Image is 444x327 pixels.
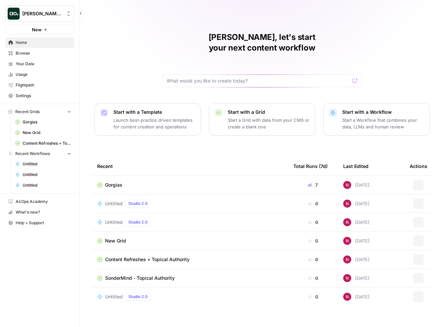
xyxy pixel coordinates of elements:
[342,109,424,115] p: Start with a Workflow
[12,169,74,180] a: Untitled
[97,293,283,301] a: UntitledStudio 2.0
[5,196,74,207] a: AirOps Academy
[105,219,123,226] span: Untitled
[5,48,74,59] a: Browse
[293,182,333,188] div: 7
[293,200,333,207] div: 0
[5,207,74,218] button: What's new?
[23,161,71,167] span: Untitled
[105,200,123,207] span: Untitled
[343,274,351,282] img: 809rsgs8fojgkhnibtwc28oh1nli
[5,80,74,90] a: Flightpath
[105,293,123,300] span: Untitled
[343,200,370,208] div: [DATE]
[16,220,71,226] span: Help + Support
[16,82,71,88] span: Flightpath
[5,25,74,35] button: New
[97,256,283,263] a: Content Refreshes + Topical Authority
[343,255,351,263] img: 809rsgs8fojgkhnibtwc28oh1nli
[16,40,71,46] span: Home
[97,218,283,226] a: UntitledStudio 2.0
[97,157,283,175] div: Recent
[105,182,122,188] span: Gorgias
[343,293,351,301] img: 809rsgs8fojgkhnibtwc28oh1nli
[5,37,74,48] a: Home
[23,119,71,125] span: Gorgias
[293,275,333,281] div: 0
[5,59,74,69] a: Your Data
[343,255,370,263] div: [DATE]
[342,117,424,130] p: Start a Workflow that combines your data, LLMs and human review
[105,275,175,281] span: SonderMind - Topical Authority
[5,5,74,22] button: Workspace: Nick's Workspace
[97,200,283,208] a: UntitledStudio 2.0
[410,157,427,175] div: Actions
[8,8,20,20] img: Nick's Workspace Logo
[5,90,74,101] a: Settings
[343,200,351,208] img: 809rsgs8fojgkhnibtwc28oh1nli
[5,149,74,159] button: Recent Workflows
[12,127,74,138] a: New Grid
[228,109,310,115] p: Start with a Grid
[343,181,351,189] img: 809rsgs8fojgkhnibtwc28oh1nli
[343,237,370,245] div: [DATE]
[12,117,74,127] a: Gorgias
[343,293,370,301] div: [DATE]
[16,93,71,99] span: Settings
[5,107,74,117] button: Recent Grids
[228,117,310,130] p: Start a Grid with data from your CMS or create a blank one
[97,275,283,281] a: SonderMind - Topical Authority
[6,207,74,217] div: What's new?
[97,182,283,188] a: Gorgias
[293,157,328,175] div: Total Runs (7d)
[293,219,333,226] div: 0
[22,10,63,17] span: [PERSON_NAME]'s Workspace
[23,130,71,136] span: New Grid
[128,219,148,225] span: Studio 2.0
[15,109,40,115] span: Recent Grids
[128,294,148,300] span: Studio 2.0
[343,218,370,226] div: [DATE]
[113,109,195,115] p: Start with a Template
[343,237,351,245] img: 809rsgs8fojgkhnibtwc28oh1nli
[343,157,369,175] div: Last Edited
[293,293,333,300] div: 0
[293,238,333,244] div: 0
[12,180,74,191] a: Untitled
[343,274,370,282] div: [DATE]
[5,69,74,80] a: Usage
[105,238,126,244] span: New Grid
[293,256,333,263] div: 0
[16,72,71,78] span: Usage
[16,199,71,205] span: AirOps Academy
[32,26,42,33] span: New
[343,181,370,189] div: [DATE]
[97,238,283,244] a: New Grid
[5,218,74,228] button: Help + Support
[15,151,50,157] span: Recent Workflows
[23,182,71,188] span: Untitled
[16,61,71,67] span: Your Data
[12,138,74,149] a: Content Refreshes + Topical Authority
[167,78,350,84] input: What would you like to create today?
[105,256,190,263] span: Content Refreshes + Topical Authority
[323,103,430,136] button: Start with a WorkflowStart a Workflow that combines your data, LLMs and human review
[128,201,148,207] span: Studio 2.0
[23,140,71,146] span: Content Refreshes + Topical Authority
[12,159,74,169] a: Untitled
[16,50,71,56] span: Browse
[343,218,351,226] img: 809rsgs8fojgkhnibtwc28oh1nli
[162,32,362,53] h1: [PERSON_NAME], let's start your next content workflow
[209,103,315,136] button: Start with a GridStart a Grid with data from your CMS or create a blank one
[94,103,201,136] button: Start with a TemplateLaunch best-practice driven templates for content creation and operations
[23,172,71,178] span: Untitled
[113,117,195,130] p: Launch best-practice driven templates for content creation and operations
